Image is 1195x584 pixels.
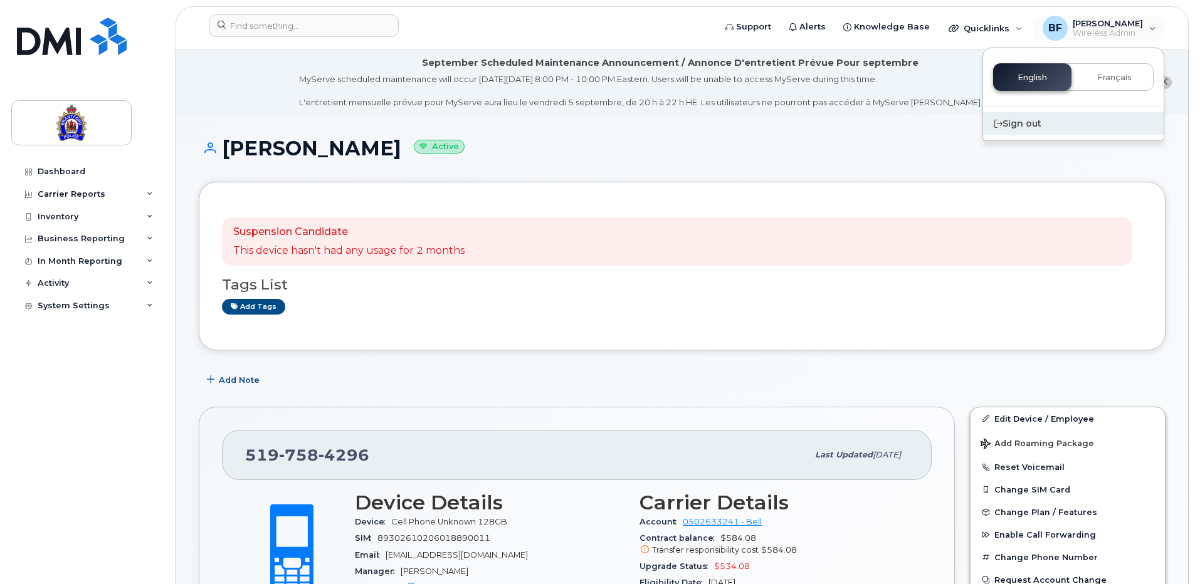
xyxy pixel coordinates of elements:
[683,517,762,526] a: 0502633241 - Bell
[233,225,465,239] p: Suspension Candidate
[219,374,260,386] span: Add Note
[386,550,528,560] span: [EMAIL_ADDRESS][DOMAIN_NAME]
[414,140,465,154] small: Active
[994,530,1096,540] span: Enable Call Forwarding
[222,299,285,315] a: Add tags
[971,430,1165,456] button: Add Roaming Package
[981,439,1094,451] span: Add Roaming Package
[971,501,1165,523] button: Change Plan / Features
[391,517,507,526] span: Cell Phone Unknown 128GB
[299,73,1042,108] div: MyServe scheduled maintenance will occur [DATE][DATE] 8:00 PM - 10:00 PM Eastern. Users will be u...
[401,566,468,576] span: [PERSON_NAME]
[815,450,873,459] span: Last updated
[199,369,270,392] button: Add Note
[971,456,1165,478] button: Reset Voicemail
[355,566,401,576] span: Manager
[377,533,490,543] span: 89302610206018890011
[873,450,901,459] span: [DATE]
[652,545,759,555] span: Transfer responsibility cost
[222,277,1142,293] h3: Tags List
[714,561,750,571] span: $534.08
[994,508,1097,517] span: Change Plan / Features
[971,523,1165,546] button: Enable Call Forwarding
[971,407,1165,430] a: Edit Device / Employee
[640,561,714,571] span: Upgrade Status
[233,244,465,258] p: This device hasn't had any usage for 2 months
[355,550,386,560] span: Email
[355,491,624,514] h3: Device Details
[245,446,369,464] span: 519
[355,533,377,543] span: SIM
[1097,73,1132,83] span: Français
[318,446,369,464] span: 4296
[983,112,1164,135] div: Sign out
[279,446,318,464] span: 758
[761,545,797,555] span: $584.08
[422,56,919,70] div: September Scheduled Maintenance Announcement / Annonce D'entretient Prévue Pour septembre
[971,478,1165,501] button: Change SIM Card
[355,517,391,526] span: Device
[640,533,720,543] span: Contract balance
[199,137,1166,159] h1: [PERSON_NAME]
[971,546,1165,568] button: Change Phone Number
[640,533,909,556] span: $584.08
[640,517,683,526] span: Account
[640,491,909,514] h3: Carrier Details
